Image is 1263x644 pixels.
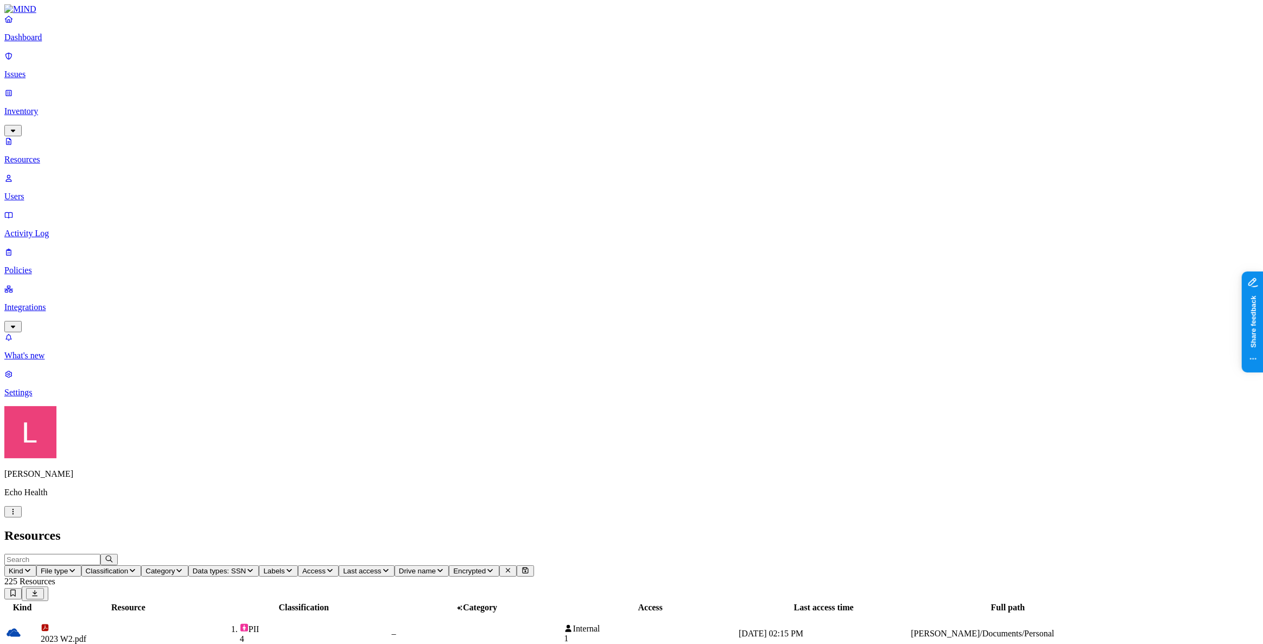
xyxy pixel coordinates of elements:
p: Settings [4,388,1259,397]
p: Resources [4,155,1259,165]
img: Landen Brown [4,406,56,458]
img: onedrive [6,625,21,640]
img: MIND [4,4,36,14]
a: Users [4,173,1259,201]
p: Dashboard [4,33,1259,42]
div: Internal [564,624,737,634]
div: [PERSON_NAME]/Documents/Personal [911,629,1105,639]
span: – [391,629,396,638]
p: Echo Health [4,488,1259,497]
p: Users [4,192,1259,201]
p: Activity Log [4,229,1259,238]
span: File type [41,567,68,575]
p: [PERSON_NAME] [4,469,1259,479]
span: Last access [343,567,381,575]
span: Encrypted [453,567,486,575]
a: What's new [4,332,1259,361]
span: Category [463,603,497,612]
p: What's new [4,351,1259,361]
span: Data types: SSN [193,567,246,575]
div: 4 [240,634,390,644]
img: pii [240,623,249,632]
span: Labels [263,567,284,575]
p: Integrations [4,302,1259,312]
a: MIND [4,4,1259,14]
div: Access [564,603,737,613]
a: Issues [4,51,1259,79]
a: Resources [4,136,1259,165]
div: PII [240,623,390,634]
div: Kind [6,603,39,613]
a: Activity Log [4,210,1259,238]
div: Full path [911,603,1105,613]
div: Classification [218,603,390,613]
a: Policies [4,247,1259,275]
span: Drive name [399,567,436,575]
a: Settings [4,369,1259,397]
h2: Resources [4,528,1259,543]
span: Kind [9,567,23,575]
p: Issues [4,70,1259,79]
span: 225 Resources [4,577,55,586]
div: 1 [564,634,737,643]
span: Access [302,567,326,575]
p: Policies [4,266,1259,275]
a: Integrations [4,284,1259,331]
img: adobe-pdf [41,623,49,632]
a: Inventory [4,88,1259,135]
a: Dashboard [4,14,1259,42]
div: 2023 W2.pdf [41,634,216,644]
span: [DATE] 02:15 PM [739,629,803,638]
p: Inventory [4,106,1259,116]
span: Category [145,567,175,575]
input: Search [4,554,100,565]
div: Last access time [739,603,909,613]
div: Resource [41,603,216,613]
span: Classification [86,567,129,575]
